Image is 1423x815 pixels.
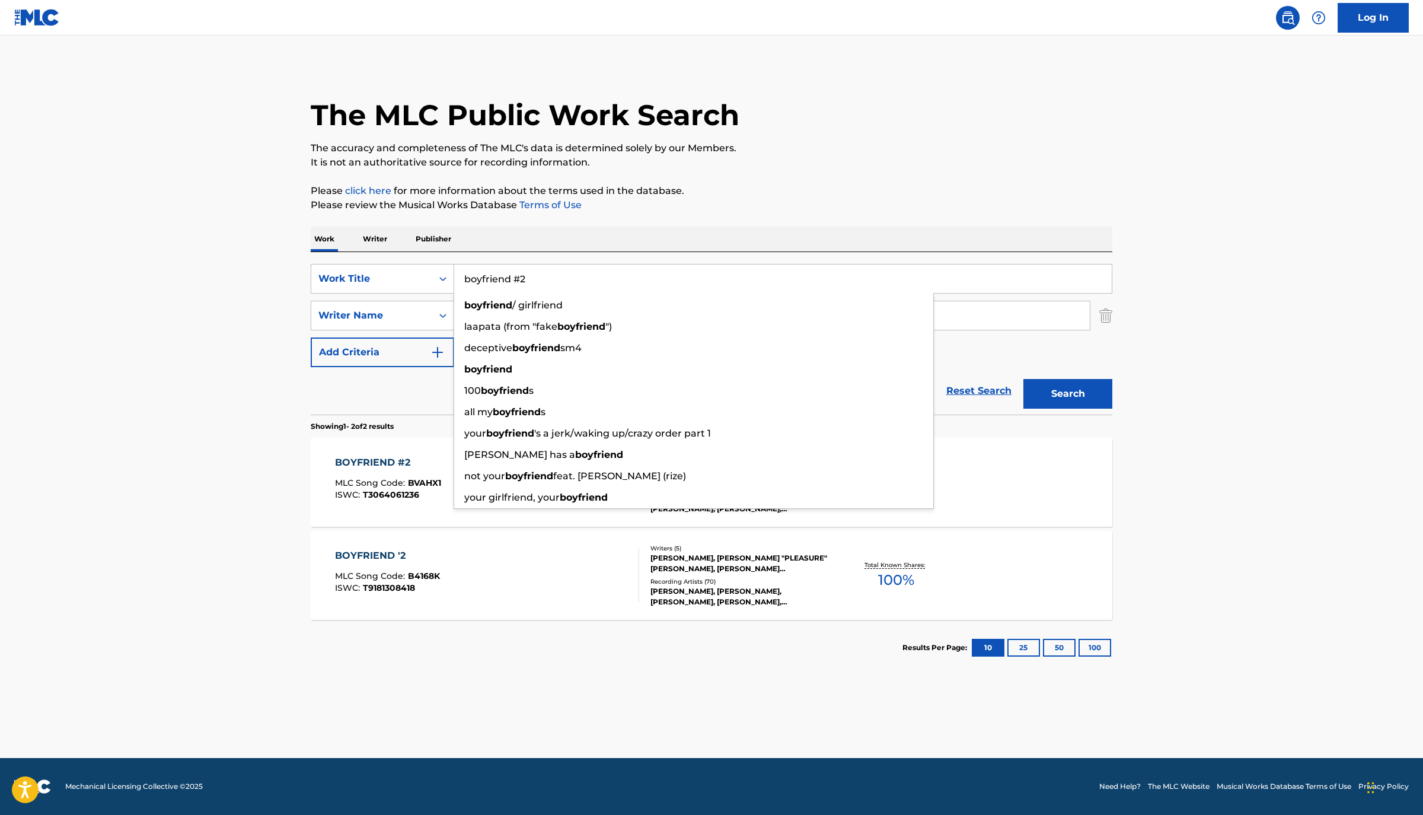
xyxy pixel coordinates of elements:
strong: boyfriend [505,470,553,482]
span: T3064061236 [363,489,419,500]
strong: boyfriend [557,321,605,332]
strong: boyfriend [575,449,623,460]
a: click here [345,185,391,196]
p: Publisher [412,227,455,251]
span: ") [605,321,612,332]
img: MLC Logo [14,9,60,26]
span: not your [464,470,505,482]
h1: The MLC Public Work Search [311,97,739,133]
span: ISWC : [335,582,363,593]
img: Delete Criterion [1099,301,1112,330]
div: BOYFRIEND #2 [335,456,441,470]
span: s [541,406,545,418]
span: 's a jerk/waking up/crazy order part 1 [534,428,711,439]
button: 25 [1007,639,1040,657]
a: Need Help? [1099,781,1141,792]
img: help [1312,11,1326,25]
p: Please for more information about the terms used in the database. [311,184,1112,198]
p: Please review the Musical Works Database [311,198,1112,212]
p: The accuracy and completeness of The MLC's data is determined solely by our Members. [311,141,1112,155]
span: deceptive [464,342,512,354]
img: 9d2ae6d4665cec9f34b9.svg [430,345,445,359]
div: Writers ( 5 ) [650,544,829,553]
div: Drag [1367,770,1374,806]
div: Writer Name [318,308,425,323]
a: BOYFRIEND #2MLC Song Code:BVAHX1ISWC:T3064061236Writers (5)[PERSON_NAME] JR [PERSON_NAME] [PERSON... [311,438,1112,527]
iframe: Chat Widget [1364,758,1423,815]
strong: boyfriend [481,385,529,396]
span: B4168K [408,571,440,581]
span: T9181308418 [363,582,415,593]
span: your [464,428,486,439]
span: sm4 [560,342,582,354]
a: Musical Works Database Terms of Use [1217,781,1351,792]
span: MLC Song Code : [335,571,408,581]
strong: boyfriend [493,406,541,418]
p: It is not an authoritative source for recording information. [311,155,1112,170]
div: [PERSON_NAME], [PERSON_NAME], [PERSON_NAME], [PERSON_NAME], [PERSON_NAME] [650,586,829,607]
p: Work [311,227,338,251]
span: 100 [464,385,481,396]
span: your girlfriend, your [464,492,560,503]
span: ISWC : [335,489,363,500]
p: Results Per Page: [902,642,970,653]
p: Showing 1 - 2 of 2 results [311,421,394,432]
a: Public Search [1276,6,1300,30]
button: 100 [1079,639,1111,657]
a: BOYFRIEND '2MLC Song Code:B4168KISWC:T9181308418Writers (5)[PERSON_NAME], [PERSON_NAME] "PLEASURE... [311,531,1112,620]
button: 10 [972,639,1004,657]
a: The MLC Website [1148,781,1210,792]
span: Mechanical Licensing Collective © 2025 [65,781,203,792]
span: all my [464,406,493,418]
strong: boyfriend [512,342,560,354]
strong: boyfriend [560,492,608,503]
span: laapata (from "fake [464,321,557,332]
div: [PERSON_NAME], [PERSON_NAME] "PLEASURE" [PERSON_NAME], [PERSON_NAME] [PERSON_NAME] [PERSON_NAME],... [650,553,829,574]
button: 50 [1043,639,1076,657]
span: BVAHX1 [408,477,441,488]
span: 100 % [878,569,914,591]
span: s [529,385,534,396]
span: feat. [PERSON_NAME] (rize) [553,470,686,482]
button: Search [1023,379,1112,409]
span: / girlfriend [512,300,563,311]
div: Work Title [318,272,425,286]
p: Writer [359,227,391,251]
div: Recording Artists ( 70 ) [650,577,829,586]
img: search [1281,11,1295,25]
button: Add Criteria [311,338,454,367]
span: [PERSON_NAME] has a [464,449,575,460]
a: Reset Search [940,378,1017,404]
a: Log In [1338,3,1409,33]
strong: boyfriend [464,364,512,375]
a: Privacy Policy [1358,781,1409,792]
a: Terms of Use [517,199,582,211]
strong: boyfriend [464,300,512,311]
img: logo [14,779,51,794]
span: MLC Song Code : [335,477,408,488]
div: Help [1307,6,1331,30]
strong: boyfriend [486,428,534,439]
p: Total Known Shares: [864,561,928,569]
div: BOYFRIEND '2 [335,549,440,563]
form: Search Form [311,264,1112,415]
